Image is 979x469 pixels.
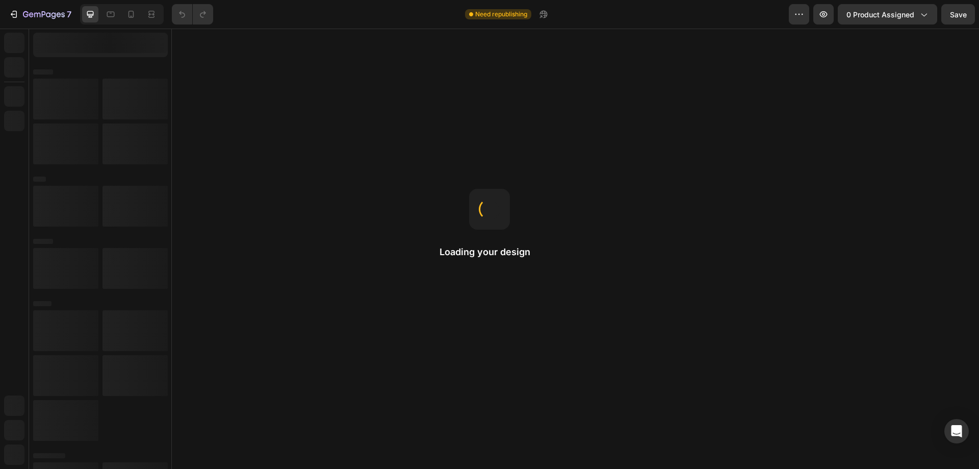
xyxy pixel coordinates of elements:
[67,8,71,20] p: 7
[4,4,76,24] button: 7
[950,10,967,19] span: Save
[846,9,914,20] span: 0 product assigned
[172,4,213,24] div: Undo/Redo
[941,4,975,24] button: Save
[475,10,527,19] span: Need republishing
[838,4,937,24] button: 0 product assigned
[440,246,539,258] h2: Loading your design
[944,419,969,443] div: Open Intercom Messenger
